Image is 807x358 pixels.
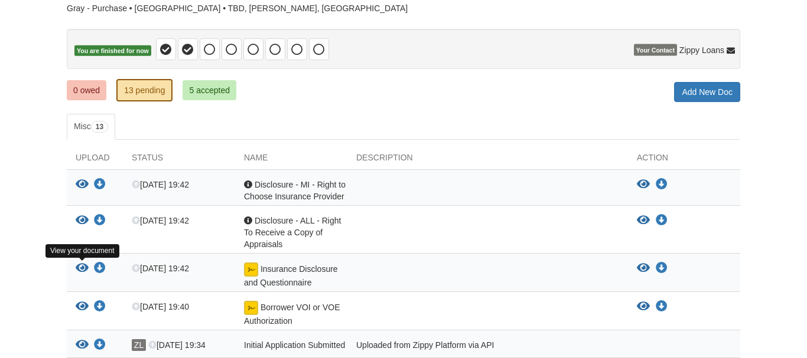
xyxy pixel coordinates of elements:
[637,179,650,191] button: View Disclosure - MI - Right to Choose Insurance Provider
[656,216,668,225] a: Download Disclosure - ALL - Right To Receive a Copy of Appraisals
[132,339,146,351] span: ZL
[76,215,89,227] button: View Disclosure - ALL - Right To Receive a Copy of Appraisals
[123,152,235,169] div: Status
[244,301,258,315] img: Document fully signed
[76,301,89,313] button: View Borrower VOI or VOE Authorization
[132,264,189,273] span: [DATE] 19:42
[634,44,677,56] span: Your Contact
[235,152,347,169] div: Name
[94,303,106,312] a: Download Borrower VOI or VOE Authorization
[94,180,106,190] a: Download Disclosure - MI - Right to Choose Insurance Provider
[148,340,206,350] span: [DATE] 19:34
[679,44,724,56] span: Zippy Loans
[67,152,123,169] div: Upload
[656,180,668,189] a: Download Disclosure - MI - Right to Choose Insurance Provider
[637,301,650,313] button: View Borrower VOI or VOE Authorization
[91,121,108,133] span: 13
[67,80,106,100] a: 0 owed
[132,180,189,189] span: [DATE] 19:42
[76,339,89,352] button: View Initial Application Submitted
[94,264,106,274] a: Download Insurance Disclosure and Questionnaire
[94,341,106,350] a: Download Initial Application Submitted
[244,180,346,201] span: Disclosure - MI - Right to Choose Insurance Provider
[347,339,628,354] div: Uploaded from Zippy Platform via API
[656,302,668,311] a: Download Borrower VOI or VOE Authorization
[132,216,189,225] span: [DATE] 19:42
[244,340,345,350] span: Initial Application Submitted
[637,215,650,226] button: View Disclosure - ALL - Right To Receive a Copy of Appraisals
[628,152,740,169] div: Action
[76,262,89,275] button: View Insurance Disclosure and Questionnaire
[674,82,740,102] a: Add New Doc
[183,80,236,100] a: 5 accepted
[76,179,89,191] button: View Disclosure - MI - Right to Choose Insurance Provider
[244,264,338,287] span: Insurance Disclosure and Questionnaire
[244,216,341,249] span: Disclosure - ALL - Right To Receive a Copy of Appraisals
[45,244,119,258] div: View your document
[94,216,106,226] a: Download Disclosure - ALL - Right To Receive a Copy of Appraisals
[244,303,340,326] span: Borrower VOI or VOE Authorization
[116,79,173,101] a: 13 pending
[67,4,740,14] div: Gray - Purchase • [GEOGRAPHIC_DATA] • TBD, [PERSON_NAME], [GEOGRAPHIC_DATA]
[347,152,628,169] div: Description
[67,114,115,140] a: Misc
[637,262,650,274] button: View Insurance Disclosure and Questionnaire
[74,45,151,57] span: You are finished for now
[132,302,189,311] span: [DATE] 19:40
[656,264,668,273] a: Download Insurance Disclosure and Questionnaire
[244,262,258,277] img: Document fully signed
